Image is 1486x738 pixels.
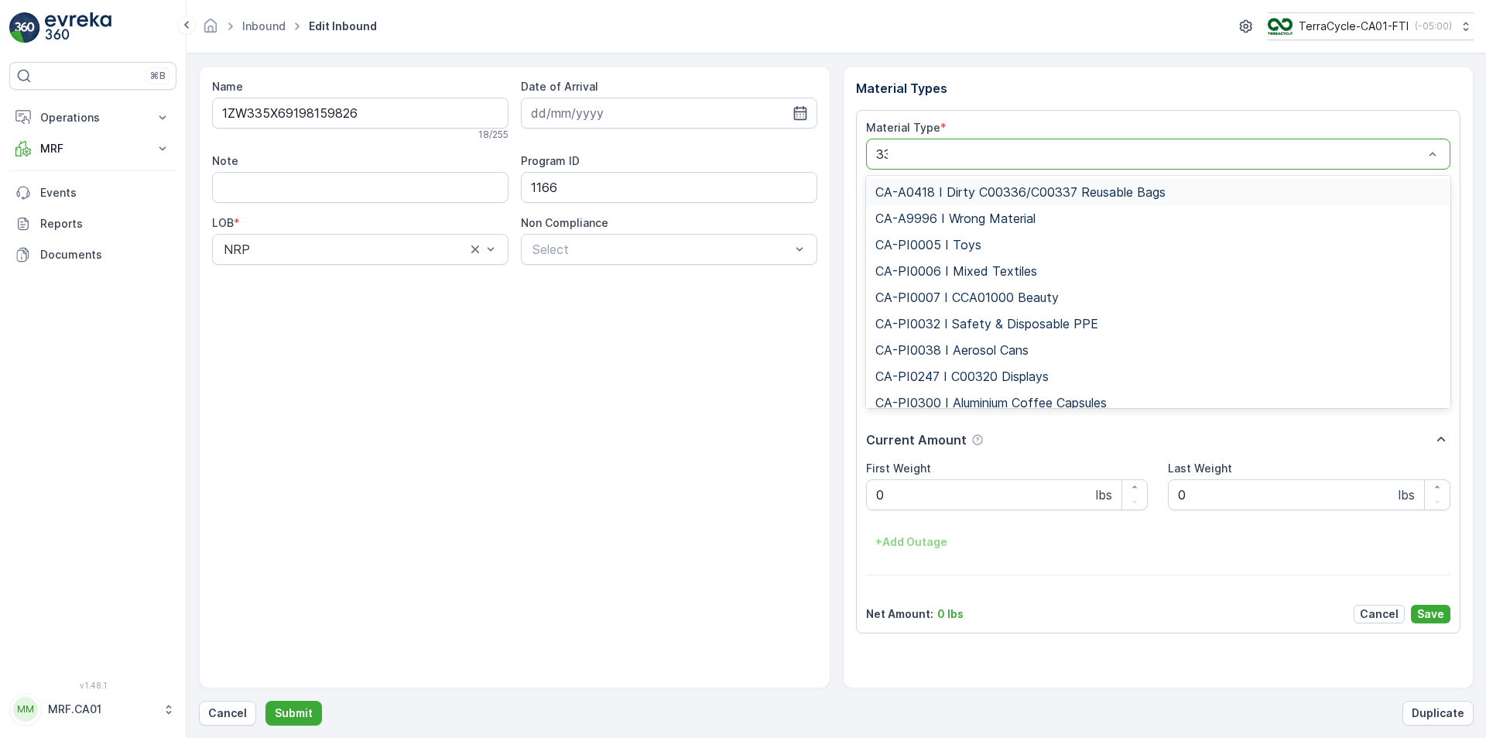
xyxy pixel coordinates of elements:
span: CA-PI0300 I Aluminium Coffee Capsules [875,396,1107,410]
p: Cancel [208,705,247,721]
span: CA-A9996 I Wrong Material [875,211,1036,225]
p: MRF.CA01 [48,702,155,717]
label: Last Weight [1168,462,1232,475]
p: Net Amount : [866,606,933,622]
button: MMMRF.CA01 [9,693,176,726]
p: ( -05:00 ) [1415,20,1452,33]
img: TC_BVHiTW6.png [1268,18,1293,35]
a: Documents [9,239,176,270]
label: Date of Arrival [521,80,598,93]
img: logo [9,12,40,43]
div: Help Tooltip Icon [971,434,984,446]
p: + Add Outage [875,534,947,550]
label: Note [212,154,238,167]
p: Documents [40,247,170,263]
button: Save [1411,605,1450,623]
span: CA-PI0006 I Mixed Textiles [875,264,1037,278]
button: Cancel [1354,605,1405,623]
button: Duplicate [1402,701,1474,726]
span: CA-PI0247 I C00320 Displays [875,369,1049,383]
p: Save [1417,606,1444,622]
p: lbs [1399,486,1415,504]
input: dd/mm/yyyy [521,98,817,129]
a: Reports [9,208,176,239]
span: CA-PI0007 I CCA01000 Beauty [875,290,1059,304]
p: Select [532,240,790,259]
span: CA-PI0005 I Toys [875,238,981,252]
label: LOB [212,216,234,229]
p: 0 lbs [937,606,964,622]
span: Edit Inbound [306,19,380,34]
img: logo_light-DOdMpM7g.png [45,12,111,43]
p: Submit [275,705,313,721]
p: MRF [40,141,146,156]
span: CA-PI0032 I Safety & Disposable PPE [875,317,1098,331]
p: TerraCycle-CA01-FTI [1299,19,1409,34]
button: MRF [9,133,176,164]
label: First Weight [866,462,931,475]
label: Non Compliance [521,216,608,229]
label: Name [212,80,243,93]
button: +Add Outage [866,530,957,554]
p: Events [40,185,170,201]
a: Homepage [202,23,219,36]
p: Operations [40,110,146,125]
button: Operations [9,102,176,133]
p: Reports [40,216,170,232]
p: Current Amount [866,431,967,449]
a: Events [9,177,176,208]
div: MM [13,697,38,722]
p: 18 / 255 [478,129,508,141]
p: Cancel [1360,606,1399,622]
p: ⌘B [150,70,166,82]
button: TerraCycle-CA01-FTI(-05:00) [1268,12,1474,40]
span: CA-A0418 I Dirty C00336/C00337 Reusable Bags [875,185,1166,199]
span: CA-PI0038 I Aerosol Cans [875,343,1029,357]
p: Material Types [856,79,1461,98]
span: v 1.48.1 [9,681,176,690]
p: lbs [1096,486,1112,504]
p: Duplicate [1412,705,1464,721]
label: Material Type [866,121,940,134]
label: Program ID [521,154,580,167]
button: Submit [265,701,322,726]
a: Inbound [242,19,286,33]
button: Cancel [199,701,256,726]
